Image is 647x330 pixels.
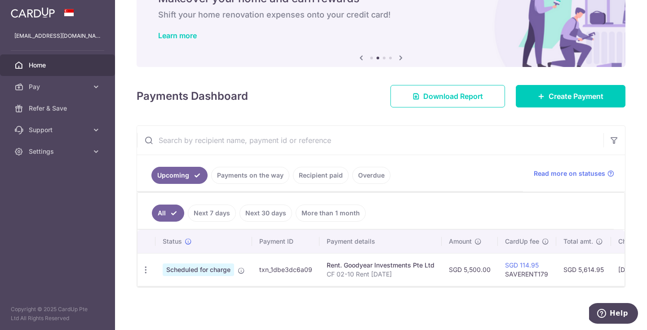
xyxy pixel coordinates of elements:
[505,261,539,269] a: SGD 114.95
[563,237,593,246] span: Total amt.
[505,237,539,246] span: CardUp fee
[211,167,289,184] a: Payments on the way
[29,147,88,156] span: Settings
[449,237,472,246] span: Amount
[137,88,248,104] h4: Payments Dashboard
[29,82,88,91] span: Pay
[442,253,498,286] td: SGD 5,500.00
[252,253,319,286] td: txn_1dbe3dc6a09
[589,303,638,326] iframe: Opens a widget where you can find more information
[239,205,292,222] a: Next 30 days
[151,167,208,184] a: Upcoming
[252,230,319,253] th: Payment ID
[423,91,483,102] span: Download Report
[516,85,625,107] a: Create Payment
[152,205,184,222] a: All
[188,205,236,222] a: Next 7 days
[327,270,434,279] p: CF 02-10 Rent [DATE]
[556,253,611,286] td: SGD 5,614.95
[29,104,88,113] span: Refer & Save
[534,169,614,178] a: Read more on statuses
[11,7,55,18] img: CardUp
[549,91,603,102] span: Create Payment
[29,125,88,134] span: Support
[352,167,390,184] a: Overdue
[163,263,234,276] span: Scheduled for charge
[296,205,366,222] a: More than 1 month
[498,253,556,286] td: SAVERENT179
[327,261,434,270] div: Rent. Goodyear Investments Pte Ltd
[158,31,197,40] a: Learn more
[137,126,603,155] input: Search by recipient name, payment id or reference
[158,9,604,20] h6: Shift your home renovation expenses onto your credit card!
[293,167,349,184] a: Recipient paid
[390,85,505,107] a: Download Report
[14,31,101,40] p: [EMAIL_ADDRESS][DOMAIN_NAME]
[29,61,88,70] span: Home
[163,237,182,246] span: Status
[319,230,442,253] th: Payment details
[534,169,605,178] span: Read more on statuses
